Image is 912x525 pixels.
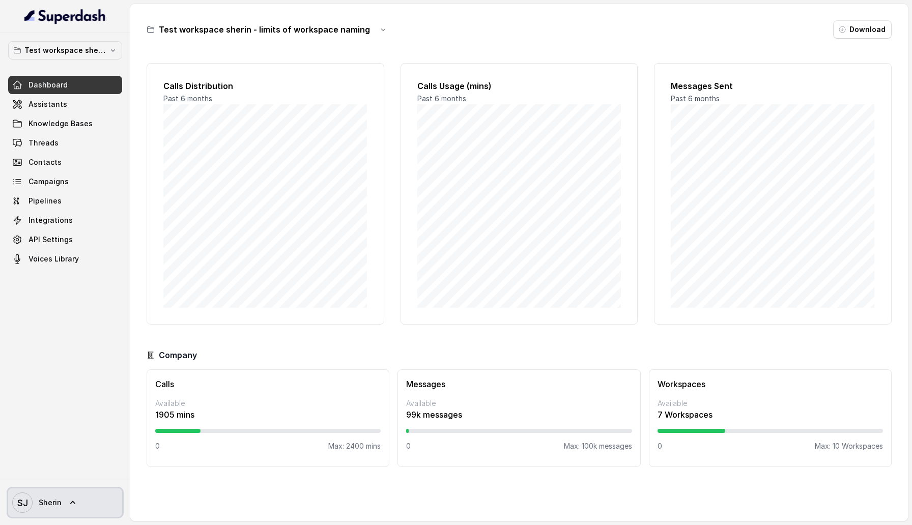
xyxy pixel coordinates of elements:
p: 1905 mins [155,409,381,421]
span: Campaigns [28,177,69,187]
span: Past 6 months [671,94,720,103]
p: 7 Workspaces [658,409,883,421]
h3: Test workspace sherin - limits of workspace naming [159,23,370,36]
a: Sherin [8,488,122,517]
span: Pipelines [28,196,62,206]
h3: Messages [406,378,632,390]
a: Integrations [8,211,122,229]
a: Assistants [8,95,122,113]
a: Pipelines [8,192,122,210]
p: 99k messages [406,409,632,421]
p: Test workspace sherin - limits of workspace naming [24,44,106,56]
p: 0 [406,441,411,451]
a: Dashboard [8,76,122,94]
button: Download [833,20,892,39]
a: Threads [8,134,122,152]
span: Contacts [28,157,62,167]
span: Threads [28,138,59,148]
span: API Settings [28,235,73,245]
p: 0 [155,441,160,451]
h3: Calls [155,378,381,390]
h2: Calls Distribution [163,80,367,92]
a: Knowledge Bases [8,114,122,133]
a: API Settings [8,230,122,249]
a: Contacts [8,153,122,171]
p: Max: 100k messages [564,441,632,451]
p: Max: 2400 mins [328,441,381,451]
a: Voices Library [8,250,122,268]
a: Campaigns [8,172,122,191]
span: Knowledge Bases [28,119,93,129]
p: Max: 10 Workspaces [815,441,883,451]
p: Available [406,398,632,409]
h3: Company [159,349,197,361]
h3: Workspaces [658,378,883,390]
span: Past 6 months [163,94,212,103]
h2: Messages Sent [671,80,875,92]
span: Voices Library [28,254,79,264]
text: SJ [17,498,28,508]
span: Assistants [28,99,67,109]
span: Past 6 months [417,94,466,103]
span: Sherin [39,498,62,508]
span: Dashboard [28,80,68,90]
p: 0 [658,441,662,451]
span: Integrations [28,215,73,225]
button: Test workspace sherin - limits of workspace naming [8,41,122,60]
p: Available [658,398,883,409]
h2: Calls Usage (mins) [417,80,621,92]
p: Available [155,398,381,409]
img: light.svg [24,8,106,24]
